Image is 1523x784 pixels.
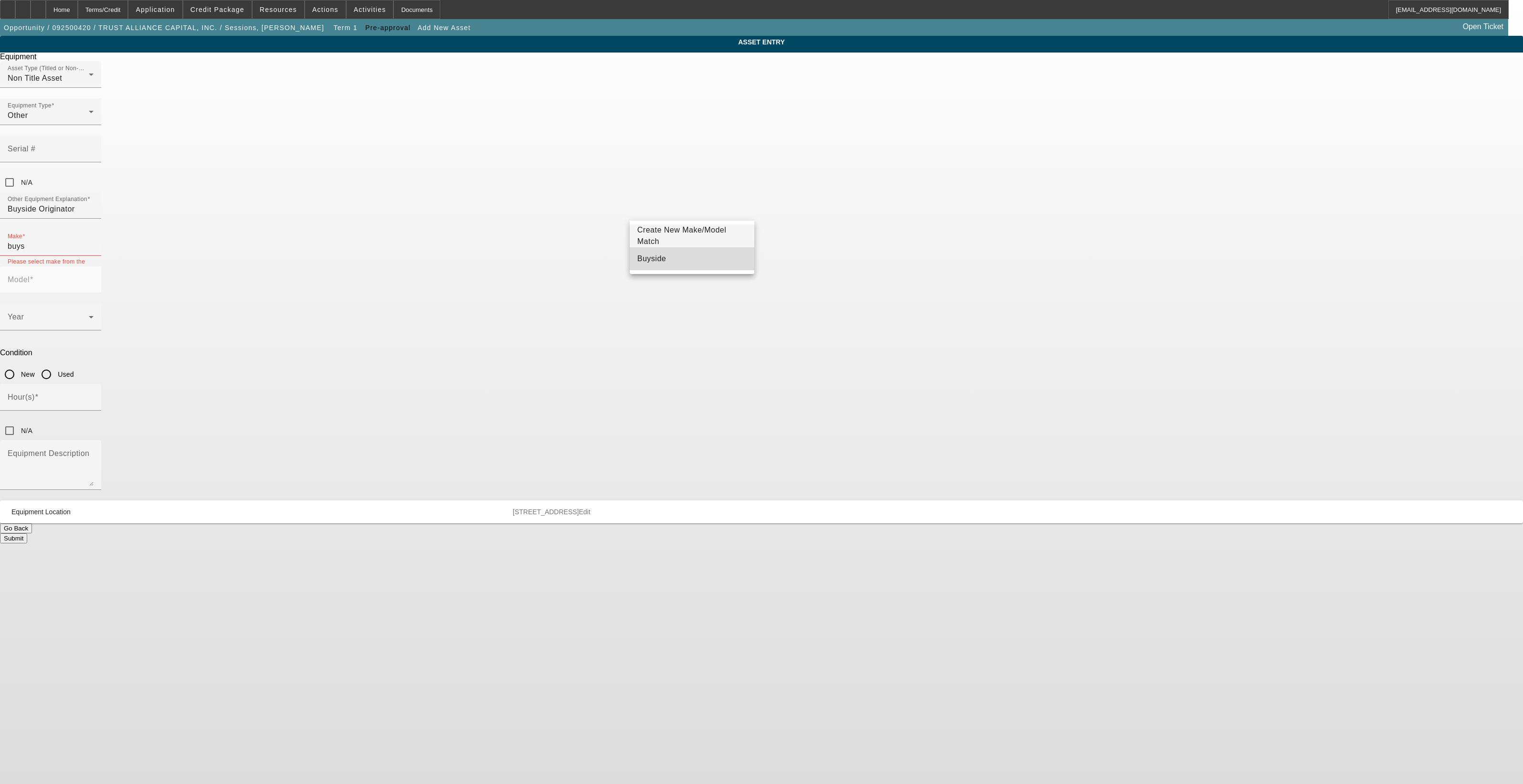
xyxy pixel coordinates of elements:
[363,19,413,36] button: Pre-approval
[1459,19,1507,35] a: Open Ticket
[312,6,338,13] span: Actions
[190,6,244,13] span: Credit Package
[8,275,30,284] mat-label: Model
[8,74,62,82] span: Non Title Asset
[8,233,22,240] mat-label: Make
[260,6,297,13] span: Resources
[8,449,89,457] mat-label: Equipment Description
[8,65,95,72] mat-label: Asset Type (Titled or Non-Titled)
[8,393,35,401] mat-label: Hour(s)
[347,0,393,19] button: Activities
[365,24,411,32] span: Pre-approval
[637,226,727,245] span: Create New Make/Model Match
[333,24,357,32] span: Term 1
[183,0,252,19] button: Credit Package
[56,370,74,379] label: Used
[8,313,24,321] mat-label: Year
[8,103,52,109] mat-label: Equipment Type
[7,38,1516,46] span: ASSET ENTRY
[8,111,28,119] span: Other
[19,178,32,187] label: N/A
[637,254,666,263] span: Buyside
[330,19,361,36] button: Term 1
[8,145,35,153] mat-label: Serial #
[11,508,71,516] span: Equipment Location
[8,196,87,202] mat-label: Other Equipment Explanation
[4,24,324,32] span: Opportunity / 092500420 / TRUST ALLIANCE CAPITAL, INC. / Sessions, [PERSON_NAME]
[513,508,579,516] span: [STREET_ADDRESS]
[19,426,32,435] label: N/A
[305,0,346,19] button: Actions
[354,6,386,13] span: Activities
[19,370,35,379] label: New
[415,19,473,36] button: Add New Asset
[579,508,590,516] span: Edit
[418,24,471,32] span: Add New Asset
[8,256,94,276] mat-error: Please select make from the list,create new if needed.
[128,0,182,19] button: Application
[253,0,304,19] button: Resources
[136,6,175,13] span: Application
